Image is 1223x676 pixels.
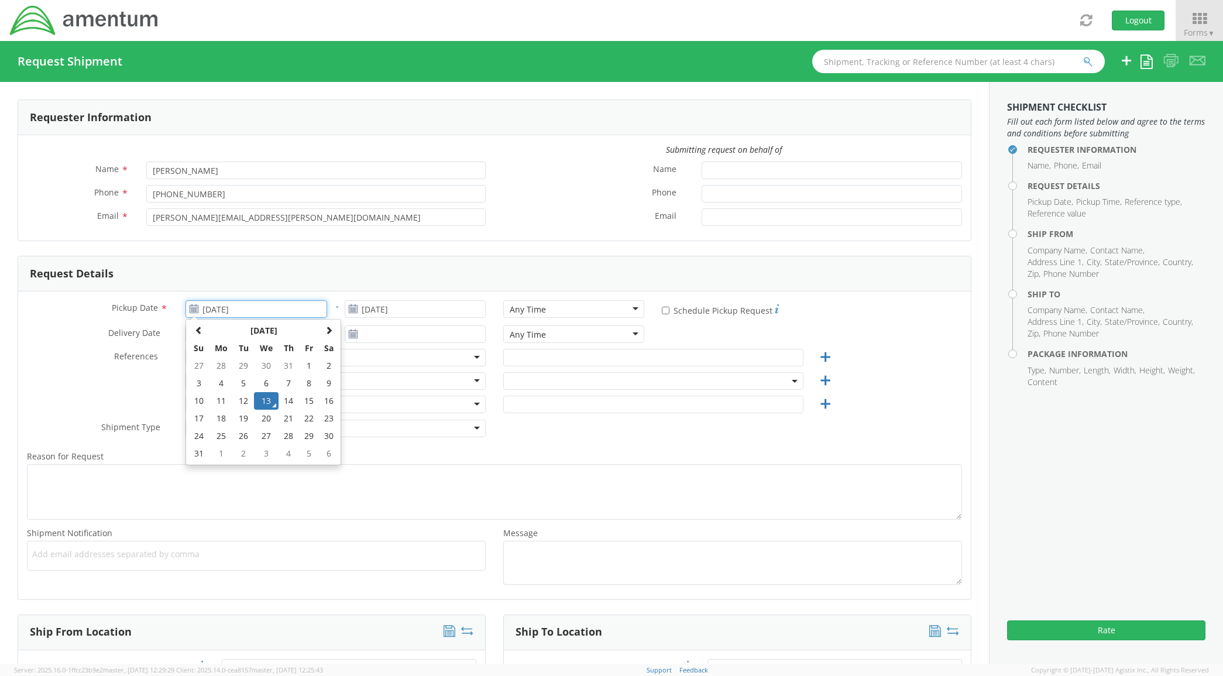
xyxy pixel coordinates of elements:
h3: Ship To Location [516,626,602,638]
span: Fill out each form listed below and agree to the terms and conditions before submitting [1007,116,1205,139]
li: Country [1163,256,1193,268]
a: Feedback [679,665,708,674]
h4: Ship To [1028,290,1205,298]
li: Phone [1054,160,1079,171]
td: 24 [188,427,209,445]
li: Content [1028,376,1057,388]
li: Reference type [1125,196,1182,208]
td: 16 [319,392,339,410]
h4: Request Shipment [18,55,122,68]
h4: Requester Information [1028,145,1205,154]
td: 20 [254,410,279,427]
td: 27 [254,427,279,445]
i: Submitting request on behalf of [666,144,782,155]
td: 31 [279,357,299,375]
li: Pickup Time [1076,196,1122,208]
li: Country [1163,316,1193,328]
li: Phone Number [1043,268,1099,280]
span: Next Month [325,326,333,334]
li: Length [1084,365,1111,376]
li: Company Name [1028,245,1087,256]
span: Shipment Notification [27,527,112,538]
span: Location [650,661,682,672]
label: Schedule Pickup Request [662,303,779,317]
li: City [1087,256,1102,268]
li: Number [1049,365,1081,376]
td: 9 [319,375,339,392]
h4: Package Information [1028,349,1205,358]
td: 14 [279,392,299,410]
span: Previous Month [195,326,203,334]
li: Address Line 1 [1028,316,1084,328]
td: 27 [188,357,209,375]
span: References [114,351,158,362]
td: 28 [209,357,233,375]
td: 4 [209,375,233,392]
td: 7 [279,375,299,392]
li: State/Province [1105,256,1160,268]
td: 1 [299,357,319,375]
td: 21 [279,410,299,427]
th: We [254,339,279,357]
span: Email [97,210,119,221]
td: 10 [188,392,209,410]
h4: Ship From [1028,229,1205,238]
td: 29 [233,357,254,375]
td: 25 [209,427,233,445]
span: Name [653,163,676,177]
td: 30 [254,357,279,375]
li: Name [1028,160,1051,171]
span: Client: 2025.14.0-cea8157 [176,665,323,674]
div: Any Time [510,304,546,315]
span: Server: 2025.16.0-1ffcc23b9e2 [14,665,174,674]
th: Sa [319,339,339,357]
li: Height [1139,365,1165,376]
td: 4 [279,445,299,462]
h4: Request Details [1028,181,1205,190]
td: 18 [209,410,233,427]
td: 2 [233,445,254,462]
td: 11 [209,392,233,410]
td: 22 [299,410,319,427]
th: Th [279,339,299,357]
span: Add email addresses separated by comma [32,548,480,560]
td: 29 [299,427,319,445]
span: Pickup Date [112,302,158,313]
td: 3 [188,375,209,392]
li: Email [1082,160,1101,171]
li: Phone Number [1043,328,1099,339]
span: master, [DATE] 12:25:43 [252,665,323,674]
th: Fr [299,339,319,357]
span: Delivery Date [108,327,160,341]
input: Shipment, Tracking or Reference Number (at least 4 chars) [812,50,1105,73]
button: Rate [1007,620,1205,640]
span: master, [DATE] 12:29:29 [103,665,174,674]
li: Company Name [1028,304,1087,316]
span: Copyright © [DATE]-[DATE] Agistix Inc., All Rights Reserved [1031,665,1209,675]
td: 19 [233,410,254,427]
span: Location [164,661,197,672]
td: 8 [299,375,319,392]
li: City [1087,316,1102,328]
li: State/Province [1105,316,1160,328]
td: 6 [319,445,339,462]
h3: Ship From Location [30,626,132,638]
button: Logout [1112,11,1164,30]
h3: Shipment Checklist [1007,102,1205,113]
td: 5 [233,375,254,392]
span: Forms [1184,27,1215,38]
a: Support [647,665,672,674]
td: 5 [299,445,319,462]
td: 30 [319,427,339,445]
span: Shipment Type [101,421,160,435]
td: 23 [319,410,339,427]
span: Name [95,163,119,174]
li: Contact Name [1090,304,1145,316]
td: 31 [188,445,209,462]
input: Schedule Pickup Request [662,307,669,314]
td: 12 [233,392,254,410]
span: Email [655,210,676,224]
li: Zip [1028,328,1040,339]
li: Address Line 1 [1028,256,1084,268]
span: Phone [652,187,676,200]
